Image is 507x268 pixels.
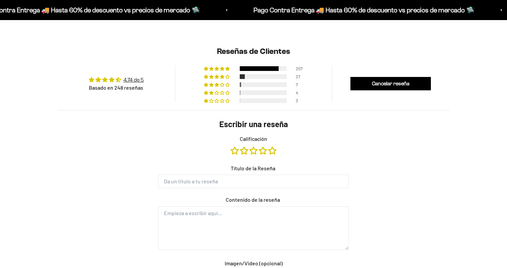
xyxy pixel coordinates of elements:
[158,175,349,188] input: Título de la Reseña
[204,98,231,103] div: 1% (3) reviews with 1 star rating
[89,84,144,91] div: Basado en 248 reseñas
[226,196,280,203] label: Contenido de la reseña
[158,135,349,157] div: Calificación
[204,90,231,95] div: 2% (4) reviews with 2 star rating
[89,76,144,84] div: Average rating is 4.74 stars
[244,5,465,15] p: Pago Contra Entrega 🚚 Hasta 60% de descuento vs precios de mercado 🛸
[158,135,349,143] label: Calificación
[350,77,431,90] a: Cancelar reseña
[240,147,249,154] a: 2 stars
[268,147,276,154] a: 5 stars
[58,46,449,57] h2: Reseñas de Clientes
[231,147,240,154] a: 1 star
[204,66,231,71] div: 83% (207) reviews with 5 star rating
[296,82,304,87] div: 7
[249,147,259,154] a: 3 stars
[158,118,349,130] div: Escribir una reseña
[296,98,304,103] div: 3
[123,77,144,83] a: 4.74 de 5
[158,206,349,250] textarea: Contenido de la reseña
[296,74,304,79] div: 27
[231,165,275,172] label: Título de la Reseña
[158,260,349,267] label: Imagen/Video (opcional)
[204,74,231,79] div: 11% (27) reviews with 4 star rating
[296,90,304,95] div: 4
[259,147,268,154] a: 4 stars
[204,82,231,87] div: 3% (7) reviews with 3 star rating
[296,66,304,71] div: 207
